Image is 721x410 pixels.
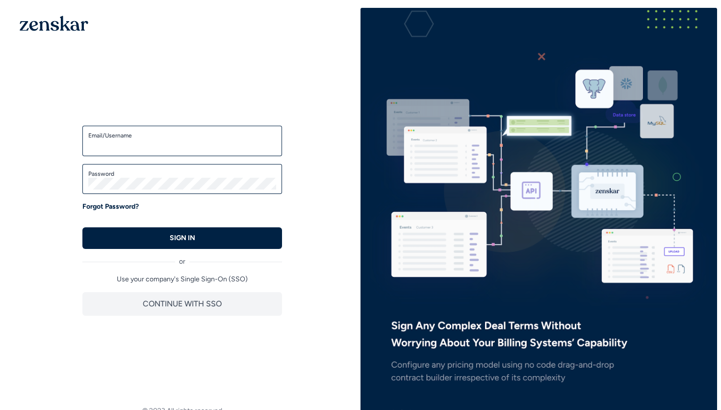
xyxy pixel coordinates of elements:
div: or [82,249,282,267]
img: 1OGAJ2xQqyY4LXKgY66KYq0eOWRCkrZdAb3gUhuVAqdWPZE9SRJmCz+oDMSn4zDLXe31Ii730ItAGKgCKgCCgCikA4Av8PJUP... [20,16,88,31]
a: Forgot Password? [82,202,139,212]
button: SIGN IN [82,227,282,249]
label: Password [88,170,276,178]
button: CONTINUE WITH SSO [82,292,282,316]
p: SIGN IN [170,233,195,243]
p: Use your company's Single Sign-On (SSO) [82,274,282,284]
label: Email/Username [88,132,276,139]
